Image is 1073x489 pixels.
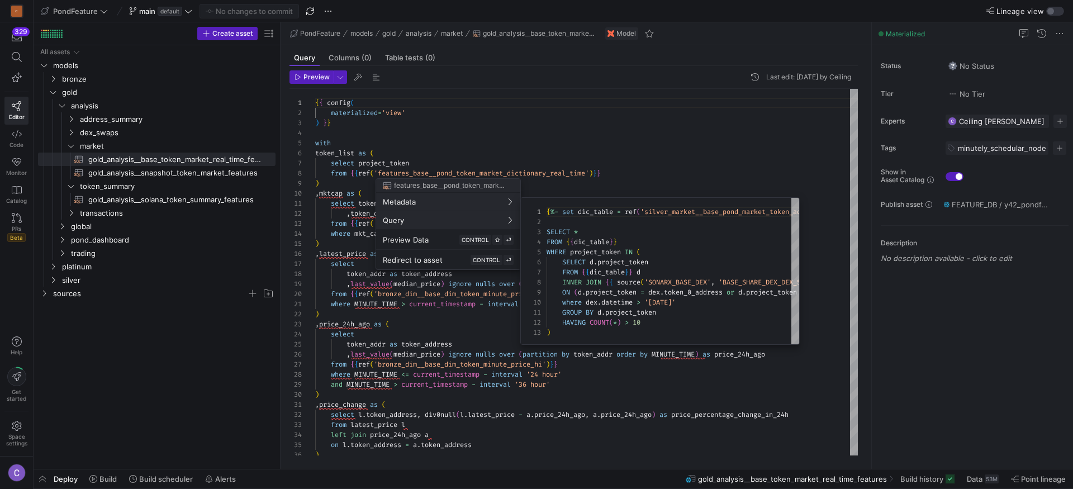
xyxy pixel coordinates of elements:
span: ( [640,278,644,287]
span: project_token [597,258,648,267]
span: 'silver_market__base_pond_market_token_address_dic [640,207,836,216]
span: { [609,278,613,287]
span: project_token [586,288,637,297]
span: Metadata [383,197,416,206]
span: d [637,268,640,277]
span: d [590,258,594,267]
span: { [605,278,609,287]
span: SELECT [547,227,570,236]
span: . [742,288,746,297]
span: ⇧ [495,236,500,243]
span: d [738,288,742,297]
span: } [629,268,633,277]
span: . [594,258,597,267]
span: COUNT [590,318,609,327]
span: CONTROL [462,236,489,243]
span: ⏎ [506,236,511,243]
div: 10 [521,297,541,307]
span: } [625,268,629,277]
span: source [617,278,640,287]
span: datetime [601,298,633,307]
span: } [613,238,617,246]
div: 3 [521,227,541,237]
span: = [617,207,621,216]
span: FROM [562,268,578,277]
span: Redirect to asset [383,255,443,264]
span: = [640,288,644,297]
span: dic_table [574,238,609,246]
span: project_token [746,288,797,297]
span: ⏎ [506,257,511,263]
span: . [601,308,605,317]
span: } [609,238,613,246]
span: INNER [562,278,582,287]
span: CONTROL [473,257,500,263]
span: . [582,288,586,297]
span: 'SONARX_BASE_DEX' [644,278,711,287]
span: > [625,318,629,327]
span: 10 [633,318,640,327]
span: { [547,207,550,216]
span: { [586,268,590,277]
span: d [578,288,582,297]
span: SELECT [562,258,586,267]
span: project_token [570,248,621,257]
span: '[DATE]' [644,298,676,307]
span: ( [574,288,578,297]
span: ( [609,318,613,327]
span: { [566,238,570,246]
span: dic_table [578,207,613,216]
span: ( [637,207,640,216]
div: 4 [521,237,541,247]
div: 7 [521,267,541,277]
span: , [711,278,715,287]
span: WHERE [547,248,566,257]
span: BY [586,308,594,317]
span: ON [562,288,570,297]
span: project_token [605,308,656,317]
span: Query [383,216,404,225]
span: . [597,298,601,307]
span: 'BASE_SHARE_DEX_DEX_SWAPS' [719,278,820,287]
div: 6 [521,257,541,267]
span: FROM [547,238,562,246]
div: 9 [521,287,541,297]
span: JOIN [586,278,601,287]
span: %- [550,207,558,216]
div: 12 [521,317,541,327]
div: 2 [521,217,541,227]
div: 13 [521,327,541,338]
span: dic_table [590,268,625,277]
span: IN [625,248,633,257]
div: 5 [521,247,541,257]
span: or [727,288,734,297]
span: set [562,207,574,216]
span: { [582,268,586,277]
div: 1 [521,207,541,217]
span: d [597,308,601,317]
span: features_base__pond_token_market_dictionary_real_time [394,182,507,189]
span: where [562,298,582,307]
span: Preview Data [383,235,429,244]
span: > [637,298,640,307]
span: dex [586,298,597,307]
div: 11 [521,307,541,317]
span: ref [625,207,637,216]
span: . [660,288,664,297]
span: ( [637,248,640,257]
div: 8 [521,277,541,287]
span: ) [547,328,550,337]
span: HAVING [562,318,586,327]
span: ) [617,318,621,327]
span: GROUP [562,308,582,317]
span: { [570,238,574,246]
span: dex [648,288,660,297]
span: token_0_address [664,288,723,297]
